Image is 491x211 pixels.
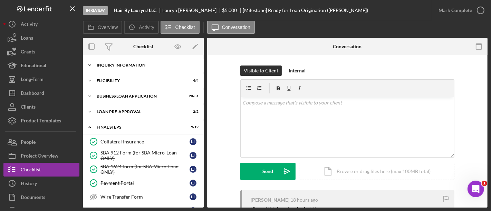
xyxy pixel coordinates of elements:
iframe: Intercom live chat [468,181,484,197]
button: Dashboard [3,86,79,100]
div: [Milestone] Ready for Loan Origination ([PERSON_NAME]) [243,8,368,13]
button: Product Templates [3,114,79,128]
label: Overview [98,24,118,30]
div: BUSINESS LOAN APPLICATION [97,94,181,98]
a: Payment PortalLJ [86,176,200,190]
div: SBA 1624 form (for SBA Micro-Loan ONLY) [100,164,190,175]
button: Activity [3,17,79,31]
div: Loans [21,31,33,47]
div: L J [190,193,196,200]
div: SBA 912 Form (for SBA Micro-Loan ONLY) [100,150,190,161]
b: Hair By LaurynJ LLC [114,8,156,13]
div: ELIGIBILITY [97,79,181,83]
a: SBA 1624 form (for SBA Micro-Loan ONLY)LJ [86,162,200,176]
div: 4 / 4 [186,79,199,83]
div: [PERSON_NAME] [251,197,289,203]
div: Mark Complete [439,3,472,17]
div: INQUIRY INFORMATION [97,63,195,67]
div: Documents [21,190,45,206]
label: Checklist [175,24,195,30]
div: Checklist [133,44,153,49]
div: Send [263,163,273,180]
div: Clients [21,100,36,115]
label: Conversation [222,24,251,30]
div: Long-Term [21,72,44,88]
div: 9 / 19 [186,125,199,129]
button: Clients [3,100,79,114]
div: Educational [21,59,46,74]
button: Visible to Client [240,66,282,76]
div: Checklist [21,163,41,178]
button: Loans [3,31,79,45]
button: Send [240,163,296,180]
button: Checklist [161,21,200,34]
button: Long-Term [3,72,79,86]
div: Project Overview [21,149,58,164]
div: In Review [83,6,108,15]
button: Activity [124,21,158,34]
div: Lauryn [PERSON_NAME] [162,8,222,13]
button: Checklist [3,163,79,177]
div: 2 / 2 [186,110,199,114]
label: Activity [139,24,154,30]
button: Documents [3,190,79,204]
div: Internal [289,66,306,76]
div: Grants [21,45,35,60]
div: Conversation [333,44,362,49]
button: People [3,135,79,149]
div: L J [190,166,196,173]
div: Wire Transfer Form [100,194,190,200]
div: People [21,135,36,151]
button: Conversation [207,21,255,34]
div: Visible to Client [244,66,278,76]
a: Collateral InsuranceLJ [86,135,200,149]
time: 2025-09-26 01:24 [290,197,318,203]
span: $5,000 [222,7,237,13]
button: Internal [285,66,309,76]
div: History [21,177,37,192]
button: History [3,177,79,190]
div: L J [190,180,196,187]
div: Dashboard [21,86,44,102]
div: Product Templates [21,114,61,129]
a: SBA 912 Form (for SBA Micro-Loan ONLY)LJ [86,149,200,162]
button: Overview [83,21,122,34]
div: Activity [21,17,38,33]
div: L J [190,138,196,145]
div: LOAN PRE-APPROVAL [97,110,181,114]
button: Mark Complete [432,3,488,17]
div: Collateral Insurance [100,139,190,144]
div: Payment Portal [100,180,190,186]
button: Project Overview [3,149,79,163]
span: 1 [482,181,487,186]
div: FINAL STEPS [97,125,181,129]
a: Wire Transfer FormLJ [86,190,200,204]
div: L J [190,152,196,159]
button: Grants [3,45,79,59]
button: Educational [3,59,79,72]
div: 20 / 31 [186,94,199,98]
